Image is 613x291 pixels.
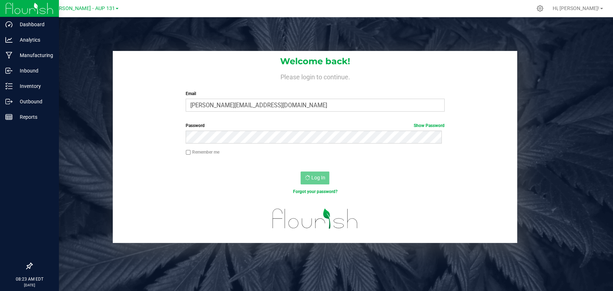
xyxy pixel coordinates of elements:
[301,172,329,184] button: Log In
[5,67,13,74] inline-svg: Inbound
[3,282,56,288] p: [DATE]
[414,123,445,128] a: Show Password
[113,57,517,66] h1: Welcome back!
[13,51,56,60] p: Manufacturing
[186,90,445,97] label: Email
[13,97,56,106] p: Outbound
[13,36,56,44] p: Analytics
[13,82,56,90] p: Inventory
[5,113,13,121] inline-svg: Reports
[3,276,56,282] p: 08:23 AM EDT
[311,175,325,180] span: Log In
[113,72,517,80] h4: Please login to continue.
[13,20,56,29] p: Dashboard
[5,36,13,43] inline-svg: Analytics
[186,123,205,128] span: Password
[5,83,13,90] inline-svg: Inventory
[13,66,56,75] p: Inbound
[5,52,13,59] inline-svg: Manufacturing
[28,5,115,11] span: Dragonfly [PERSON_NAME] - AUP 131
[535,5,544,12] div: Manage settings
[186,150,191,155] input: Remember me
[5,98,13,105] inline-svg: Outbound
[293,189,337,194] a: Forgot your password?
[186,149,219,155] label: Remember me
[265,202,366,235] img: flourish_logo.svg
[13,113,56,121] p: Reports
[5,21,13,28] inline-svg: Dashboard
[553,5,599,11] span: Hi, [PERSON_NAME]!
